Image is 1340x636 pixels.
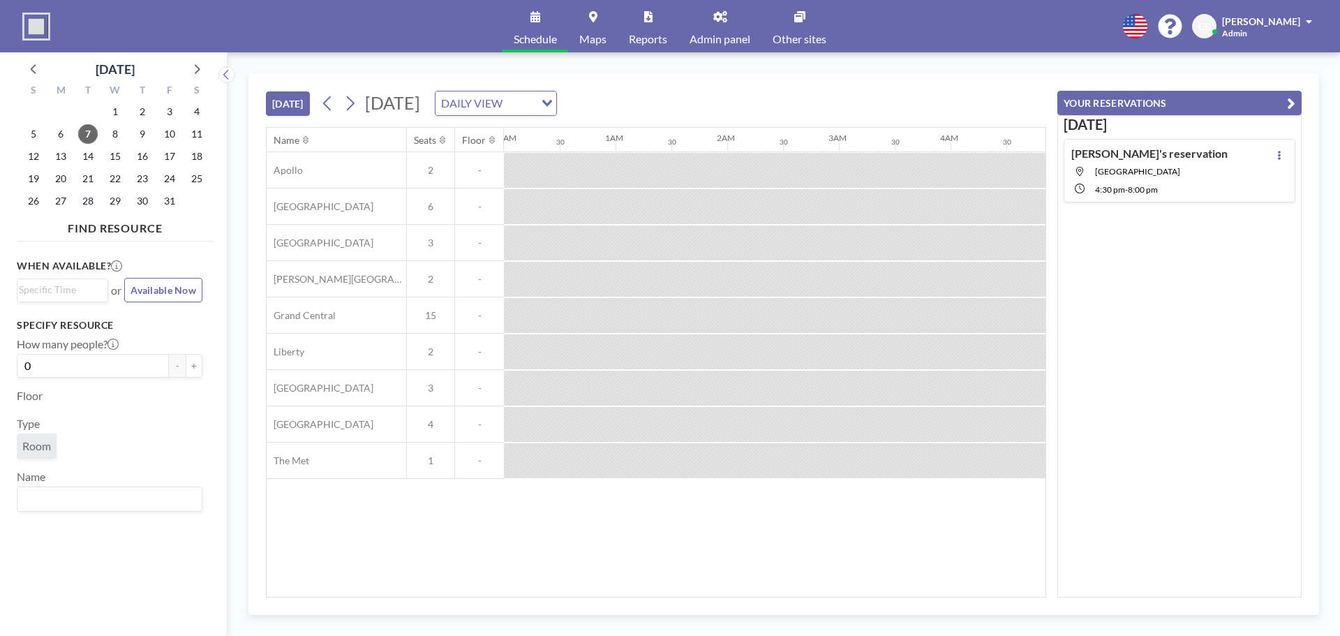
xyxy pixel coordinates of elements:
span: 8:00 PM [1128,184,1158,195]
span: Thursday, October 16, 2025 [133,147,152,166]
span: Wednesday, October 15, 2025 [105,147,125,166]
span: [PERSON_NAME] [1222,15,1300,27]
h4: FIND RESOURCE [17,216,214,235]
div: 4AM [940,133,958,143]
span: Thursday, October 9, 2025 [133,124,152,144]
span: Grand Central [267,309,336,322]
div: 12AM [493,133,516,143]
div: 30 [1003,138,1011,147]
div: T [128,82,156,101]
span: Sunday, October 19, 2025 [24,169,43,188]
span: Tuesday, October 14, 2025 [78,147,98,166]
span: Friday, October 10, 2025 [160,124,179,144]
span: - [455,309,504,322]
div: S [20,82,47,101]
span: Wednesday, October 8, 2025 [105,124,125,144]
span: Maps [579,34,606,45]
span: Friday, October 17, 2025 [160,147,179,166]
div: 30 [780,138,788,147]
span: Available Now [131,284,196,296]
span: - [455,200,504,213]
input: Search for option [19,282,100,297]
span: Wednesday, October 1, 2025 [105,102,125,121]
span: Friday, October 3, 2025 [160,102,179,121]
span: - [455,382,504,394]
span: Monday, October 13, 2025 [51,147,70,166]
span: Thursday, October 30, 2025 [133,191,152,211]
span: 2 [407,273,454,286]
span: Wednesday, October 29, 2025 [105,191,125,211]
div: Floor [462,134,486,147]
span: Monday, October 20, 2025 [51,169,70,188]
input: Search for option [507,94,533,112]
img: organization-logo [22,13,50,40]
span: Saturday, October 25, 2025 [187,169,207,188]
span: 6 [407,200,454,213]
button: - [169,354,186,378]
h3: [DATE] [1064,116,1295,133]
span: - [455,346,504,358]
span: Schedule [514,34,557,45]
span: Thursday, October 2, 2025 [133,102,152,121]
span: Saturday, October 4, 2025 [187,102,207,121]
span: Friday, October 31, 2025 [160,191,179,211]
span: Sunday, October 5, 2025 [24,124,43,144]
h3: Specify resource [17,319,202,332]
span: Admin [1222,28,1247,38]
button: + [186,354,202,378]
div: 1AM [605,133,623,143]
span: Thursday, October 23, 2025 [133,169,152,188]
span: Reports [629,34,667,45]
span: [GEOGRAPHIC_DATA] [267,418,373,431]
span: Admin panel [690,34,750,45]
div: M [47,82,75,101]
div: Search for option [17,487,202,511]
div: Name [274,134,299,147]
span: Sunday, October 12, 2025 [24,147,43,166]
span: Apollo [267,164,303,177]
span: 3 [407,237,454,249]
span: - [455,454,504,467]
span: Tuesday, October 21, 2025 [78,169,98,188]
span: Saturday, October 11, 2025 [187,124,207,144]
span: [PERSON_NAME][GEOGRAPHIC_DATA] [267,273,406,286]
label: Type [17,417,40,431]
span: [DATE] [365,92,420,113]
span: DAILY VIEW [438,94,505,112]
span: - [1125,184,1128,195]
div: 3AM [828,133,847,143]
span: The Met [267,454,309,467]
span: Room [22,439,51,452]
button: Available Now [124,278,202,302]
span: Sunday, October 26, 2025 [24,191,43,211]
input: Search for option [19,490,194,508]
div: S [183,82,210,101]
span: Prospect Park [1095,166,1180,177]
div: Seats [414,134,436,147]
span: 3 [407,382,454,394]
span: 4 [407,418,454,431]
div: F [156,82,183,101]
span: - [455,237,504,249]
span: 4:30 PM [1095,184,1125,195]
div: T [75,82,102,101]
div: 30 [668,138,676,147]
button: [DATE] [266,91,310,116]
div: 2AM [717,133,735,143]
div: [DATE] [96,59,135,79]
span: Liberty [267,346,304,358]
span: Monday, October 6, 2025 [51,124,70,144]
span: - [455,273,504,286]
div: 30 [556,138,565,147]
span: CB [1198,20,1211,33]
label: Name [17,470,45,484]
div: 30 [891,138,900,147]
span: [GEOGRAPHIC_DATA] [267,382,373,394]
span: or [111,283,121,297]
span: Tuesday, October 28, 2025 [78,191,98,211]
span: Saturday, October 18, 2025 [187,147,207,166]
span: 2 [407,346,454,358]
button: YOUR RESERVATIONS [1057,91,1302,115]
div: W [102,82,129,101]
div: Search for option [435,91,556,115]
